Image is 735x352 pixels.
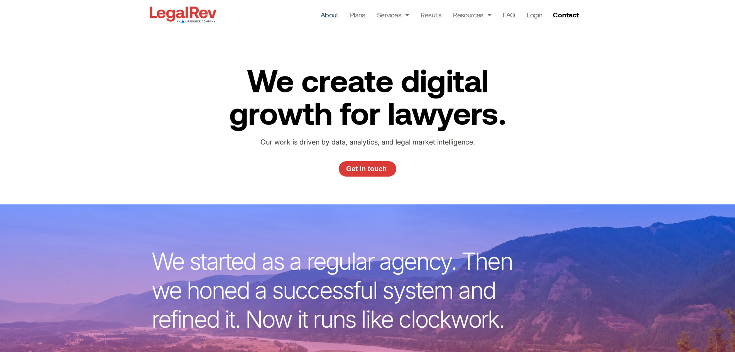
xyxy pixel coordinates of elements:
[527,9,542,20] a: Login
[152,247,526,334] p: We started as a regular agency. Then we honed a successful system and refined it. Now it runs lik...
[339,161,397,177] a: Get in touch
[421,9,441,20] a: Results
[240,136,495,148] p: Our work is driven by data, analytics, and legal market intelligence.
[553,11,579,18] span: Contact
[503,9,515,20] a: FAQ
[214,64,522,129] h2: We create digital growth for lawyers.
[377,9,409,20] a: Services
[321,9,338,20] a: About
[453,9,491,20] a: Resources
[321,9,542,20] nav: Menu
[550,9,584,21] a: Contact
[350,9,365,20] a: Plans
[346,165,387,172] span: Get in touch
